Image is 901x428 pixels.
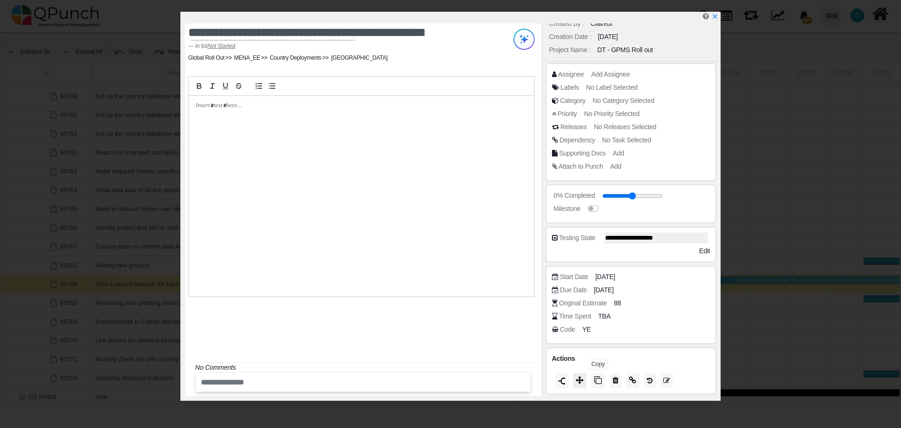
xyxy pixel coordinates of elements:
[559,233,595,243] div: Testing State
[699,247,710,255] span: Edit
[208,43,235,49] u: Not Started
[559,162,603,171] div: Attach to Punch
[610,373,621,388] button: Delete
[208,43,235,49] cite: Source Title
[560,122,587,132] div: Releases
[595,272,615,282] span: [DATE]
[594,285,614,295] span: [DATE]
[513,29,535,50] img: Try writing with AI
[559,311,591,321] div: Time Spent
[588,358,608,370] div: Copy
[560,285,587,295] div: Due Date
[553,191,595,201] div: 0% Completed
[260,54,322,62] li: Country Deployments
[582,325,590,335] span: YE
[586,84,638,91] span: No Label Selected
[560,96,586,106] div: Category
[560,83,579,93] div: Labels
[560,272,588,282] div: Start Date
[555,373,568,388] button: Split
[559,148,606,158] div: Supporting Docs
[584,110,639,117] span: No Priority Selected
[626,373,639,388] button: Copy Link
[549,45,591,55] div: Project Name :
[613,149,624,157] span: Add
[593,97,654,104] span: No Category Selected
[559,135,595,145] div: Dependency
[598,311,610,321] span: TBA
[591,70,629,78] span: Add Assignee
[321,54,388,62] li: [GEOGRAPHIC_DATA]
[594,123,656,131] span: No Releases Selected
[559,298,607,308] div: Original Estimate
[553,204,580,214] div: Milestone
[558,377,566,385] img: split.9d50320.png
[552,355,575,362] span: Actions
[558,70,584,79] div: Assignee
[614,298,621,308] span: 88
[560,325,575,335] div: Code
[660,373,673,388] button: Edit
[610,163,621,170] span: Add
[225,54,260,62] li: MENA_EE
[558,109,577,119] div: Priority
[602,136,651,144] span: No Task Selected
[644,373,655,388] button: History
[188,42,474,50] footer: in list
[597,45,652,55] div: DT - GPMS Roll out
[195,364,236,371] i: No Comments
[188,54,225,62] li: Global Roll Out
